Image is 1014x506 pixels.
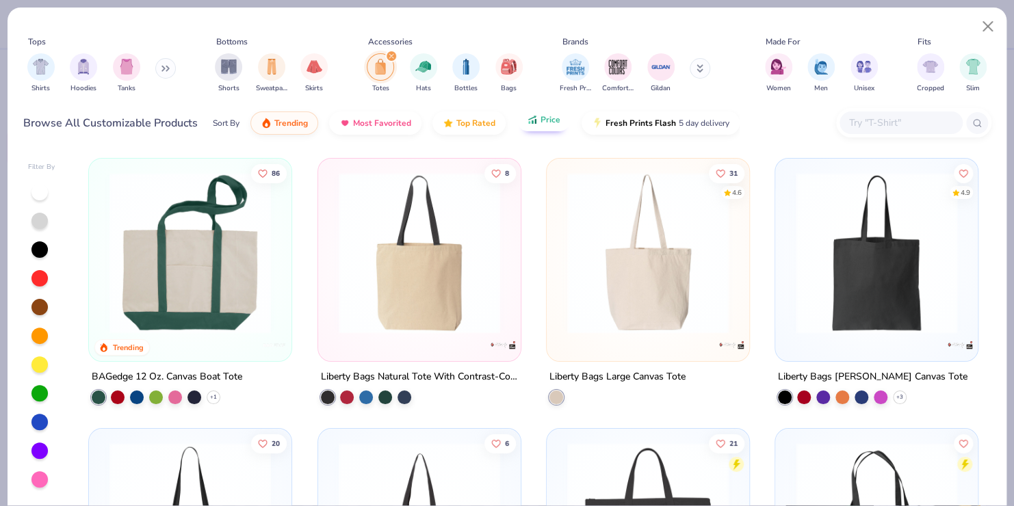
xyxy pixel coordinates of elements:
[264,59,279,75] img: Sweatpants Image
[218,83,239,94] span: Shorts
[70,53,97,94] button: filter button
[966,83,980,94] span: Slim
[770,59,786,75] img: Women Image
[300,53,328,94] div: filter for Skirts
[495,53,523,94] button: filter button
[339,118,350,129] img: most_fav.gif
[307,59,322,75] img: Skirts Image
[651,83,671,94] span: Gildan
[103,172,278,334] img: 0486bd9f-63a6-4ed9-b254-6ac5fae3ddb5
[560,83,591,94] span: Fresh Prints
[709,163,744,183] button: Like
[454,83,478,94] span: Bottles
[452,53,480,94] button: filter button
[896,393,903,401] span: + 3
[256,53,287,94] button: filter button
[959,53,987,94] div: filter for Slim
[814,59,829,75] img: Men Image
[602,53,634,94] div: filter for Comfort Colors
[216,36,248,48] div: Bottoms
[484,163,515,183] button: Like
[959,53,987,94] button: filter button
[606,118,676,129] span: Fresh Prints Flash
[410,53,437,94] div: filter for Hats
[608,57,628,77] img: Comfort Colors Image
[272,170,280,176] span: 86
[456,118,495,129] span: Top Rated
[602,83,634,94] span: Comfort Colors
[368,36,413,48] div: Accessories
[367,53,394,94] div: filter for Totes
[452,53,480,94] div: filter for Bottles
[33,59,49,75] img: Shirts Image
[504,440,508,447] span: 6
[70,53,97,94] div: filter for Hoodies
[848,115,953,131] input: Try "T-Shirt"
[778,369,967,386] div: Liberty Bags [PERSON_NAME] Canvas Tote
[814,83,828,94] span: Men
[736,172,911,334] img: a2ea6b25-7160-44a7-ae64-d91a602c5e84
[729,440,738,447] span: 21
[918,36,931,48] div: Fits
[965,59,980,75] img: Slim Image
[31,83,50,94] span: Shirts
[415,59,431,75] img: Hats Image
[729,170,738,176] span: 31
[517,108,571,131] button: Price
[28,36,46,48] div: Tops
[28,162,55,172] div: Filter By
[215,53,242,94] div: filter for Shorts
[432,111,506,135] button: Top Rated
[332,172,507,334] img: 4eef1cd2-1b12-4e58-ab3b-8be782f5c6af
[410,53,437,94] button: filter button
[367,53,394,94] button: filter button
[732,187,742,198] div: 4.6
[484,434,515,453] button: Like
[119,59,134,75] img: Tanks Image
[23,115,198,131] div: Browse All Customizable Products
[560,53,591,94] button: filter button
[92,369,242,386] div: BAGedge 12 Oz. Canvas Boat Tote
[850,53,878,94] button: filter button
[766,83,791,94] span: Women
[922,59,938,75] img: Cropped Image
[647,53,675,94] button: filter button
[501,59,516,75] img: Bags Image
[250,111,318,135] button: Trending
[458,59,473,75] img: Bottles Image
[329,111,421,135] button: Most Favorited
[489,332,517,359] img: Liberty Bags logo
[651,57,671,77] img: Gildan Image
[765,53,792,94] div: filter for Women
[766,36,800,48] div: Made For
[647,53,675,94] div: filter for Gildan
[549,369,686,386] div: Liberty Bags Large Canvas Tote
[495,53,523,94] div: filter for Bags
[321,369,518,386] div: Liberty Bags Natural Tote With Contrast-Color Handles
[541,114,560,125] span: Price
[946,332,974,359] img: Liberty Bags logo
[602,53,634,94] button: filter button
[221,59,237,75] img: Shorts Image
[709,434,744,453] button: Like
[562,36,588,48] div: Brands
[854,83,874,94] span: Unisex
[789,172,964,334] img: 027d1bb0-b864-4343-8a2e-66e43c382ce3
[113,53,140,94] div: filter for Tanks
[256,83,287,94] span: Sweatpants
[215,53,242,94] button: filter button
[718,332,745,359] img: Liberty Bags logo
[261,332,288,359] img: BAGedge logo
[261,118,272,129] img: trending.gif
[256,53,287,94] div: filter for Sweatpants
[961,187,970,198] div: 4.9
[807,53,835,94] div: filter for Men
[70,83,96,94] span: Hoodies
[305,83,323,94] span: Skirts
[954,434,973,453] button: Like
[213,117,239,129] div: Sort By
[118,83,135,94] span: Tanks
[507,172,682,334] img: 8193e5a5-5130-4aaa-b65c-fb1d547a6a5f
[210,393,217,401] span: + 1
[592,118,603,129] img: flash.gif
